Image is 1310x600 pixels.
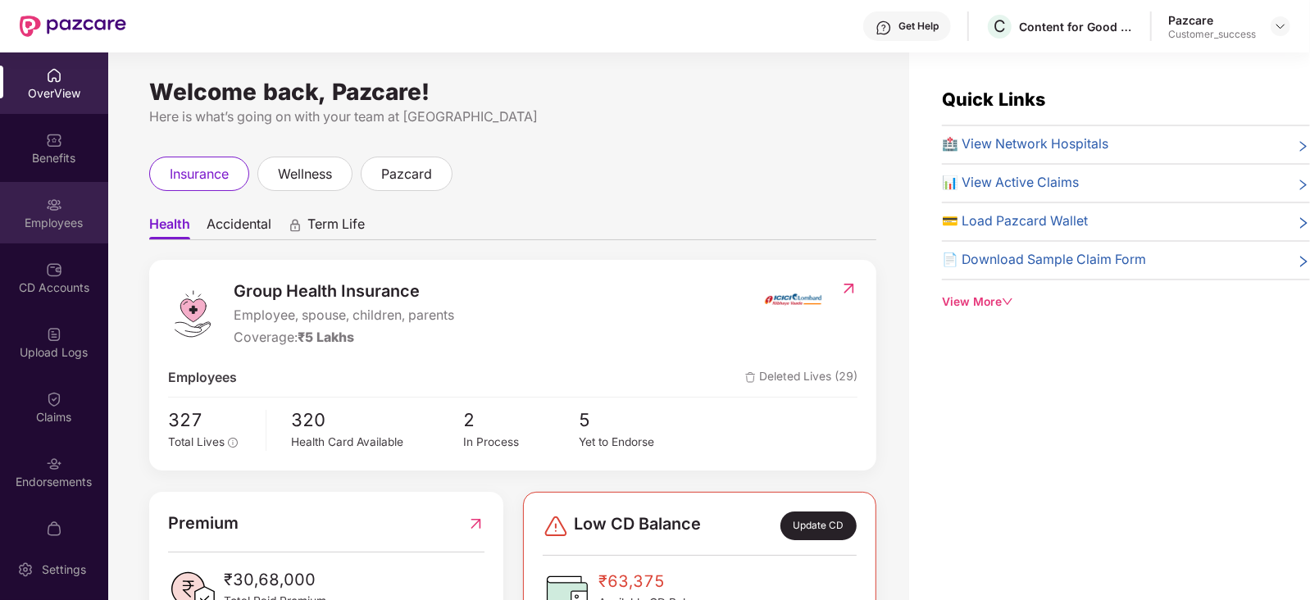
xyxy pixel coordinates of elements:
[149,107,876,127] div: Here is what’s going on with your team at [GEOGRAPHIC_DATA]
[168,289,217,339] img: logo
[745,372,756,383] img: deleteIcon
[467,511,484,536] img: RedirectIcon
[20,16,126,37] img: New Pazcare Logo
[1274,20,1287,33] img: svg+xml;base64,PHN2ZyBpZD0iRHJvcGRvd24tMzJ4MzIiIHhtbG5zPSJodHRwOi8vd3d3LnczLm9yZy8yMDAwL3N2ZyIgd2...
[1297,176,1310,193] span: right
[762,279,824,320] img: insurerIcon
[464,406,579,434] span: 2
[168,368,237,389] span: Employees
[46,132,62,148] img: svg+xml;base64,PHN2ZyBpZD0iQmVuZWZpdHMiIHhtbG5zPSJodHRwOi8vd3d3LnczLm9yZy8yMDAwL3N2ZyIgd2lkdGg9Ij...
[579,434,694,452] div: Yet to Endorse
[942,250,1146,270] span: 📄 Download Sample Claim Form
[1168,28,1256,41] div: Customer_success
[942,211,1088,232] span: 💳 Load Pazcard Wallet
[149,85,876,98] div: Welcome back, Pazcare!
[298,330,354,345] span: ₹5 Lakhs
[1019,19,1134,34] div: Content for Good Private Limited
[780,511,857,539] div: Update CD
[234,306,454,326] span: Employee, spouse, children, parents
[942,173,1079,193] span: 📊 View Active Claims
[228,438,238,448] span: info-circle
[291,434,463,452] div: Health Card Available
[46,326,62,343] img: svg+xml;base64,PHN2ZyBpZD0iVXBsb2FkX0xvZ3MiIGRhdGEtbmFtZT0iVXBsb2FkIExvZ3MiIHhtbG5zPSJodHRwOi8vd3...
[942,89,1045,110] span: Quick Links
[307,216,365,239] span: Term Life
[1297,253,1310,270] span: right
[168,511,239,536] span: Premium
[942,134,1108,155] span: 🏥 View Network Hospitals
[543,513,569,539] img: svg+xml;base64,PHN2ZyBpZD0iRGFuZ2VyLTMyeDMyIiB4bWxucz0iaHR0cDovL3d3dy53My5vcmcvMjAwMC9zdmciIHdpZH...
[207,216,271,239] span: Accidental
[224,567,326,593] span: ₹30,68,000
[46,197,62,213] img: svg+xml;base64,PHN2ZyBpZD0iRW1wbG95ZWVzIiB4bWxucz0iaHR0cDovL3d3dy53My5vcmcvMjAwMC9zdmciIHdpZHRoPS...
[1002,296,1013,307] span: down
[17,561,34,578] img: svg+xml;base64,PHN2ZyBpZD0iU2V0dGluZy0yMHgyMCIgeG1sbnM9Imh0dHA6Ly93d3cudzMub3JnLzIwMDAvc3ZnIiB3aW...
[942,293,1310,311] div: View More
[234,279,454,304] span: Group Health Insurance
[278,164,332,184] span: wellness
[46,456,62,472] img: svg+xml;base64,PHN2ZyBpZD0iRW5kb3JzZW1lbnRzIiB4bWxucz0iaHR0cDovL3d3dy53My5vcmcvMjAwMC9zdmciIHdpZH...
[840,280,857,297] img: RedirectIcon
[574,511,701,539] span: Low CD Balance
[46,520,62,537] img: svg+xml;base64,PHN2ZyBpZD0iTXlfT3JkZXJzIiBkYXRhLW5hbWU9Ik15IE9yZGVycyIgeG1sbnM9Imh0dHA6Ly93d3cudz...
[464,434,579,452] div: In Process
[994,16,1006,36] span: C
[168,435,225,448] span: Total Lives
[745,368,857,389] span: Deleted Lives (29)
[898,20,939,33] div: Get Help
[46,261,62,278] img: svg+xml;base64,PHN2ZyBpZD0iQ0RfQWNjb3VudHMiIGRhdGEtbmFtZT0iQ0QgQWNjb3VudHMiIHhtbG5zPSJodHRwOi8vd3...
[1168,12,1256,28] div: Pazcare
[1297,138,1310,155] span: right
[234,328,454,348] div: Coverage:
[149,216,190,239] span: Health
[168,406,254,434] span: 327
[598,569,712,594] span: ₹63,375
[1297,215,1310,232] span: right
[876,20,892,36] img: svg+xml;base64,PHN2ZyBpZD0iSGVscC0zMngzMiIgeG1sbnM9Imh0dHA6Ly93d3cudzMub3JnLzIwMDAvc3ZnIiB3aWR0aD...
[381,164,432,184] span: pazcard
[46,391,62,407] img: svg+xml;base64,PHN2ZyBpZD0iQ2xhaW0iIHhtbG5zPSJodHRwOi8vd3d3LnczLm9yZy8yMDAwL3N2ZyIgd2lkdGg9IjIwIi...
[170,164,229,184] span: insurance
[288,217,302,232] div: animation
[46,67,62,84] img: svg+xml;base64,PHN2ZyBpZD0iSG9tZSIgeG1sbnM9Imh0dHA6Ly93d3cudzMub3JnLzIwMDAvc3ZnIiB3aWR0aD0iMjAiIG...
[579,406,694,434] span: 5
[37,561,91,578] div: Settings
[291,406,463,434] span: 320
